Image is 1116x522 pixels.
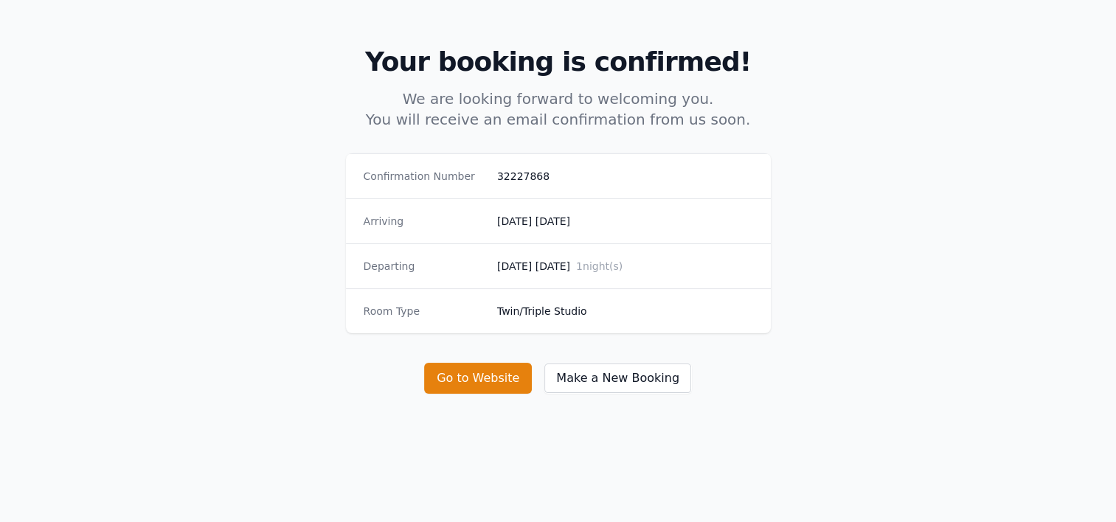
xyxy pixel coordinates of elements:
[576,260,623,272] span: 1 night(s)
[275,88,842,130] p: We are looking forward to welcoming you. You will receive an email confirmation from us soon.
[497,214,753,229] dd: [DATE] [DATE]
[497,259,753,274] dd: [DATE] [DATE]
[544,363,692,394] button: Make a New Booking
[364,214,485,229] dt: Arriving
[497,169,753,184] dd: 32227868
[364,304,485,319] dt: Room Type
[125,47,992,77] h2: Your booking is confirmed!
[497,304,753,319] dd: Twin/Triple Studio
[364,259,485,274] dt: Departing
[424,371,544,385] a: Go to Website
[364,169,485,184] dt: Confirmation Number
[424,363,532,394] button: Go to Website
